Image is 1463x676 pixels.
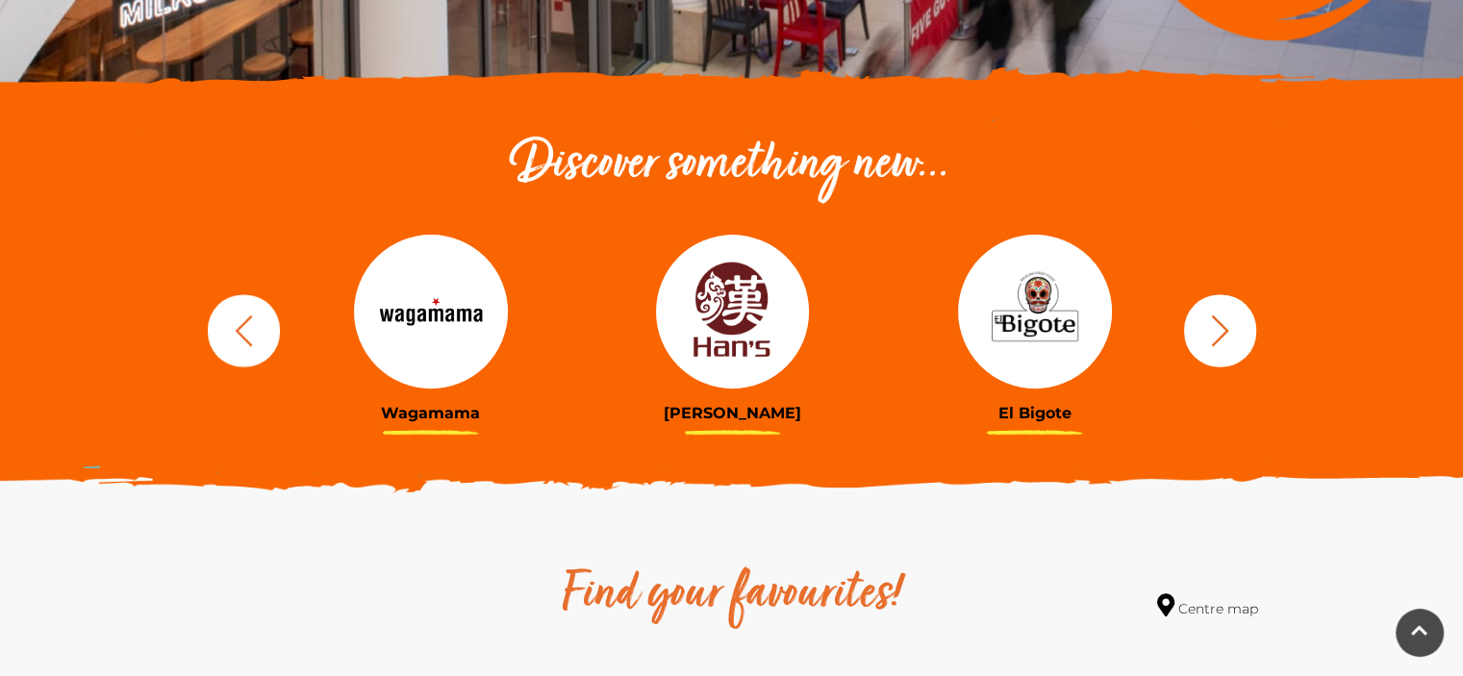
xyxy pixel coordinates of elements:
h3: [PERSON_NAME] [596,404,870,422]
a: Wagamama [294,235,568,422]
h3: El Bigote [898,404,1172,422]
h2: Discover something new... [198,135,1266,196]
a: [PERSON_NAME] [596,235,870,422]
a: Centre map [1157,593,1258,619]
h3: Wagamama [294,404,568,422]
h2: Find your favourites! [381,564,1083,626]
a: El Bigote [898,235,1172,422]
